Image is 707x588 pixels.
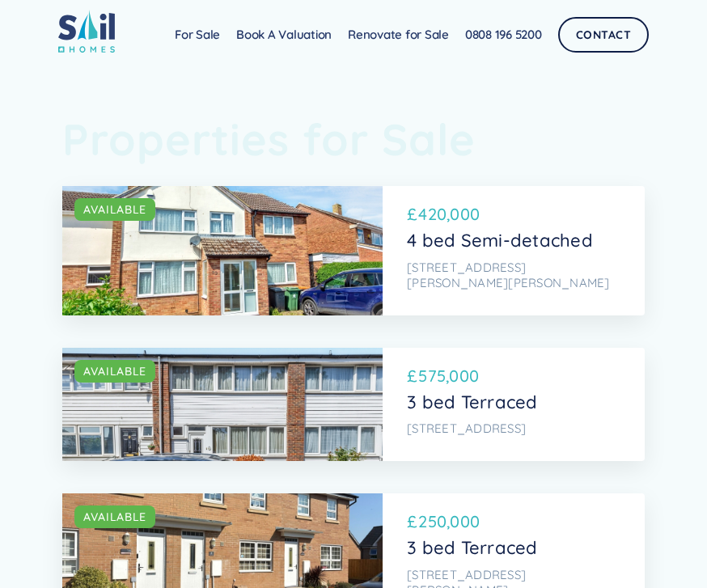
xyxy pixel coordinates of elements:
p: [STREET_ADDRESS][PERSON_NAME][PERSON_NAME] [407,260,616,291]
p: 250,000 [418,510,480,534]
a: Contact [558,17,650,53]
p: 420,000 [418,202,480,226]
a: Book A Valuation [228,19,340,51]
p: 4 bed Semi-detached [407,230,616,251]
p: 575,000 [418,364,479,388]
a: AVAILABLE£420,0004 bed Semi-detached[STREET_ADDRESS][PERSON_NAME][PERSON_NAME] [62,186,645,315]
a: AVAILABLE£575,0003 bed Terraced[STREET_ADDRESS] [62,348,645,461]
p: £ [407,202,417,226]
a: 0808 196 5200 [457,19,550,51]
p: 3 bed Terraced [407,537,616,558]
a: For Sale [167,19,228,51]
h1: Properties for Sale [62,113,645,166]
p: 3 bed Terraced [407,391,616,412]
div: AVAILABLE [83,201,146,218]
div: AVAILABLE [83,509,146,525]
p: £ [407,510,417,534]
div: AVAILABLE [83,363,146,379]
p: [STREET_ADDRESS] [407,421,616,437]
a: Renovate for Sale [340,19,457,51]
p: £ [407,364,417,388]
img: sail home logo colored [58,10,115,53]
